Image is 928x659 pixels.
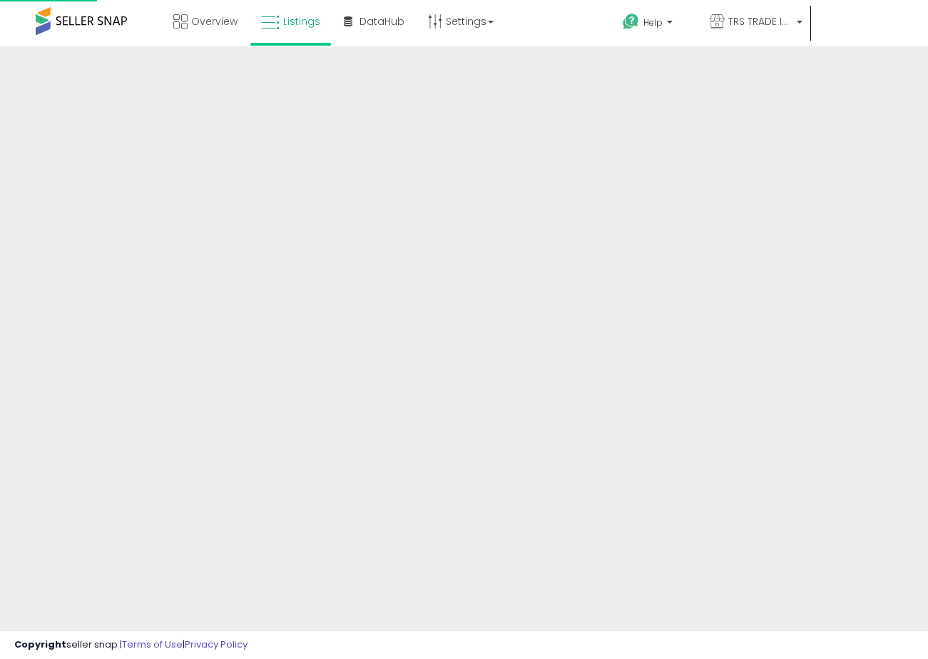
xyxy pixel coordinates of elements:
[185,638,248,651] a: Privacy Policy
[191,14,238,29] span: Overview
[728,14,792,29] span: TRS TRADE INC
[14,638,66,651] strong: Copyright
[622,13,640,31] i: Get Help
[360,14,404,29] span: DataHub
[643,16,663,29] span: Help
[122,638,183,651] a: Terms of Use
[283,14,320,29] span: Listings
[611,2,697,46] a: Help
